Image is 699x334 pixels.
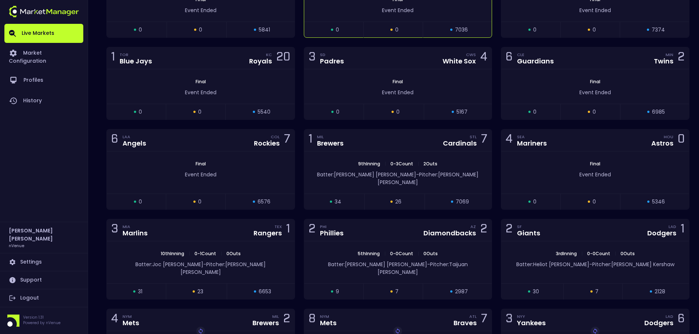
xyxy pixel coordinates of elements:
[317,134,343,140] div: MIL
[284,133,290,147] div: 7
[274,224,282,230] div: TEX
[378,261,468,276] span: Pitcher: Taijuan [PERSON_NAME]
[123,320,139,326] div: Mets
[9,243,24,248] h3: nVenue
[320,313,336,319] div: NYM
[185,89,216,96] span: Event Ended
[4,315,83,327] div: Version 1.31Powered by nVenue
[259,26,270,34] span: 5841
[120,52,152,58] div: TOR
[395,198,401,206] span: 26
[652,198,665,206] span: 5346
[592,261,674,268] span: Pitcher: [PERSON_NAME] Kershaw
[266,52,272,58] div: KC
[517,313,546,319] div: NYY
[336,288,339,296] span: 9
[197,288,203,296] span: 23
[455,26,468,34] span: 7036
[185,171,216,178] span: Event Ended
[395,26,398,34] span: 0
[480,223,487,237] div: 2
[309,313,316,327] div: 8
[456,198,469,206] span: 7069
[224,250,243,257] span: 0 Outs
[579,250,585,257] span: |
[506,133,513,147] div: 4
[595,288,598,296] span: 7
[159,250,186,257] span: 10th Inning
[533,288,539,296] span: 30
[554,250,579,257] span: 3rd Inning
[470,224,476,230] div: AZ
[517,320,546,326] div: Yankees
[271,134,280,140] div: COL
[286,223,290,237] div: 1
[309,51,316,65] div: 3
[396,108,400,116] span: 0
[469,313,477,319] div: ATL
[258,198,270,206] span: 6576
[9,6,79,17] img: logo
[111,223,118,237] div: 3
[593,26,596,34] span: 0
[517,52,554,58] div: CLE
[276,51,290,65] div: 20
[111,51,115,65] div: 1
[320,224,343,230] div: PHI
[517,134,547,140] div: SEA
[203,261,206,268] span: -
[506,313,513,327] div: 3
[517,58,554,65] div: Guardians
[382,89,414,96] span: Event Ended
[654,58,673,65] div: Twins
[481,313,487,327] div: 7
[198,198,201,206] span: 0
[382,161,388,167] span: |
[454,320,477,326] div: Braves
[258,108,270,116] span: 5540
[395,288,398,296] span: 7
[678,313,685,327] div: 6
[4,70,83,91] a: Profiles
[139,26,142,34] span: 0
[579,171,611,178] span: Event Ended
[664,134,673,140] div: HOU
[4,43,83,70] a: Market Configuration
[254,140,280,147] div: Rockies
[4,253,83,271] a: Settings
[423,230,476,236] div: Diamondbacks
[455,288,468,296] span: 2987
[4,271,83,289] a: Support
[415,250,421,257] span: |
[378,171,478,186] span: Pitcher: [PERSON_NAME] [PERSON_NAME]
[588,161,602,167] span: Final
[678,133,685,147] div: 0
[193,78,208,85] span: Final
[135,261,203,268] span: Batter: Joc [PERSON_NAME]
[218,250,224,257] span: |
[585,250,612,257] span: 0 - 0 Count
[618,250,637,257] span: 0 Outs
[421,250,440,257] span: 0 Outs
[320,230,343,236] div: Phillies
[123,140,146,147] div: Angels
[593,198,596,206] span: 0
[443,140,477,147] div: Cardinals
[317,171,416,178] span: Batter: [PERSON_NAME] [PERSON_NAME]
[317,140,343,147] div: Brewers
[382,250,388,257] span: |
[382,7,414,14] span: Event Ended
[516,261,589,268] span: Batter: Heliot [PERSON_NAME]
[185,7,216,14] span: Event Ended
[669,224,676,230] div: LAD
[651,140,673,147] div: Astros
[517,224,540,230] div: SF
[647,230,676,236] div: Dodgers
[320,320,336,326] div: Mets
[480,51,487,65] div: 4
[4,289,83,307] a: Logout
[328,261,427,268] span: Batter: [PERSON_NAME] [PERSON_NAME]
[336,108,339,116] span: 0
[421,161,440,167] span: 2 Outs
[390,78,405,85] span: Final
